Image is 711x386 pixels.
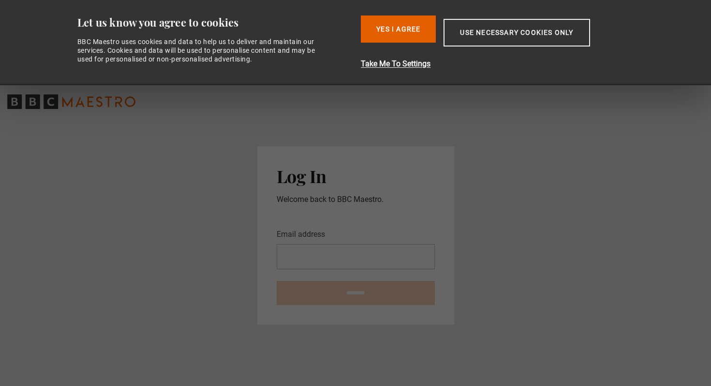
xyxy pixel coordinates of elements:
[277,194,435,205] p: Welcome back to BBC Maestro.
[277,229,325,240] label: Email address
[361,15,436,43] button: Yes I Agree
[277,166,435,186] h2: Log In
[77,15,354,30] div: Let us know you agree to cookies
[361,58,641,70] button: Take Me To Settings
[444,19,590,46] button: Use necessary cookies only
[77,37,326,64] div: BBC Maestro uses cookies and data to help us to deliver and maintain our services. Cookies and da...
[7,94,135,109] svg: BBC Maestro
